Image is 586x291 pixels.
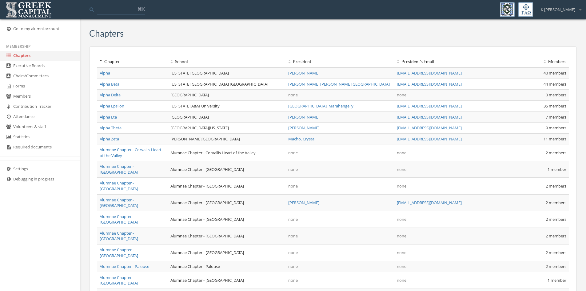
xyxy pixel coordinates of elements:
span: none [397,277,406,283]
div: President 's Email [397,59,500,65]
td: Alumnae Chapter - [GEOGRAPHIC_DATA] [168,244,286,261]
a: Alpha Eta [100,114,117,120]
td: Alumnae Chapter - [GEOGRAPHIC_DATA] [168,272,286,289]
span: none [397,167,406,172]
h3: Chapters [89,29,124,38]
a: [EMAIL_ADDRESS][DOMAIN_NAME] [397,70,462,76]
span: none [288,167,298,172]
span: none [288,216,298,222]
a: Alumnae Chapter - [GEOGRAPHIC_DATA] [100,275,138,286]
a: Alpha Zeta [100,136,119,142]
a: [EMAIL_ADDRESS][DOMAIN_NAME] [397,125,462,131]
a: Alpha Beta [100,81,119,87]
span: none [288,150,298,156]
span: 44 members [544,81,566,87]
span: none [288,250,298,255]
a: [EMAIL_ADDRESS][DOMAIN_NAME] [397,103,462,109]
div: School [170,59,283,65]
a: Alumnae Chapter - [GEOGRAPHIC_DATA] [100,247,138,258]
span: 11 members [544,136,566,142]
div: Members [505,59,566,65]
span: 2 members [546,150,566,156]
a: [PERSON_NAME] [288,200,319,205]
span: none [288,277,298,283]
span: 9 members [546,125,566,131]
a: Alpha Theta [100,125,122,131]
a: Alpha Epsilon [100,103,124,109]
span: none [288,183,298,189]
span: 1 member [548,167,566,172]
span: none [397,216,406,222]
a: [PERSON_NAME] [288,114,319,120]
span: none [397,233,406,239]
span: none [397,183,406,189]
span: none [397,92,406,98]
a: [PERSON_NAME] [288,70,319,76]
span: none [397,150,406,156]
span: none [288,264,298,269]
span: none [397,250,406,255]
span: 2 members [546,233,566,239]
a: Alumnae Chapter - [GEOGRAPHIC_DATA] [100,164,138,175]
a: Alumnae Chapter - Corvallis Heart of the Valley [100,147,161,158]
span: 1 member [548,277,566,283]
td: Alumnae Chapter - [GEOGRAPHIC_DATA] [168,178,286,194]
div: K [PERSON_NAME] [537,2,581,13]
a: [PERSON_NAME] [PERSON_NAME][GEOGRAPHIC_DATA] [288,81,390,87]
td: Alumnae Chapter - [GEOGRAPHIC_DATA] [168,194,286,211]
span: 0 members [546,92,566,98]
span: none [288,233,298,239]
span: K [PERSON_NAME] [541,7,575,13]
td: Alumnae Chapter - Palouse [168,261,286,272]
td: Alumnae Chapter - [GEOGRAPHIC_DATA] [168,211,286,228]
td: [PERSON_NAME][GEOGRAPHIC_DATA] [168,133,286,144]
a: Alpha [100,70,110,76]
td: [GEOGRAPHIC_DATA][US_STATE] [168,123,286,134]
span: 35 members [544,103,566,109]
span: 2 members [546,216,566,222]
div: President [288,59,392,65]
span: ⌘K [138,6,145,12]
a: Alumnae Chapter - [GEOGRAPHIC_DATA] [100,214,138,225]
a: [EMAIL_ADDRESS][DOMAIN_NAME] [397,200,462,205]
span: none [288,92,298,98]
a: Macho, Crystal [288,136,315,142]
td: [US_STATE][GEOGRAPHIC_DATA] [GEOGRAPHIC_DATA] [168,79,286,90]
a: [EMAIL_ADDRESS][DOMAIN_NAME] [397,81,462,87]
span: 40 members [544,70,566,76]
a: Alumnae Chapter - [GEOGRAPHIC_DATA] [100,180,138,192]
div: Chapter [100,59,165,65]
span: 2 members [546,200,566,205]
td: [GEOGRAPHIC_DATA] [168,111,286,123]
a: Alumnae Chapter - [GEOGRAPHIC_DATA] [100,197,138,208]
td: Alumnae Chapter - [GEOGRAPHIC_DATA] [168,161,286,178]
td: [GEOGRAPHIC_DATA] [168,90,286,101]
a: [PERSON_NAME] [288,125,319,131]
td: [US_STATE] A&M University [168,100,286,111]
a: Alumnae Chapter - Palouse [100,264,149,269]
span: 2 members [546,250,566,255]
a: Alumnae Chapter - [GEOGRAPHIC_DATA] [100,230,138,242]
a: [EMAIL_ADDRESS][DOMAIN_NAME] [397,136,462,142]
td: Alumnae Chapter - Corvallis Heart of the Valley [168,144,286,161]
a: Alpha Delta [100,92,121,98]
span: none [397,264,406,269]
span: 2 members [546,183,566,189]
td: Alumnae Chapter - [GEOGRAPHIC_DATA] [168,228,286,244]
a: [EMAIL_ADDRESS][DOMAIN_NAME] [397,114,462,120]
td: [US_STATE][GEOGRAPHIC_DATA] [168,67,286,79]
a: [GEOGRAPHIC_DATA], Marahangelly [288,103,353,109]
span: 7 members [546,114,566,120]
span: 2 members [546,264,566,269]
